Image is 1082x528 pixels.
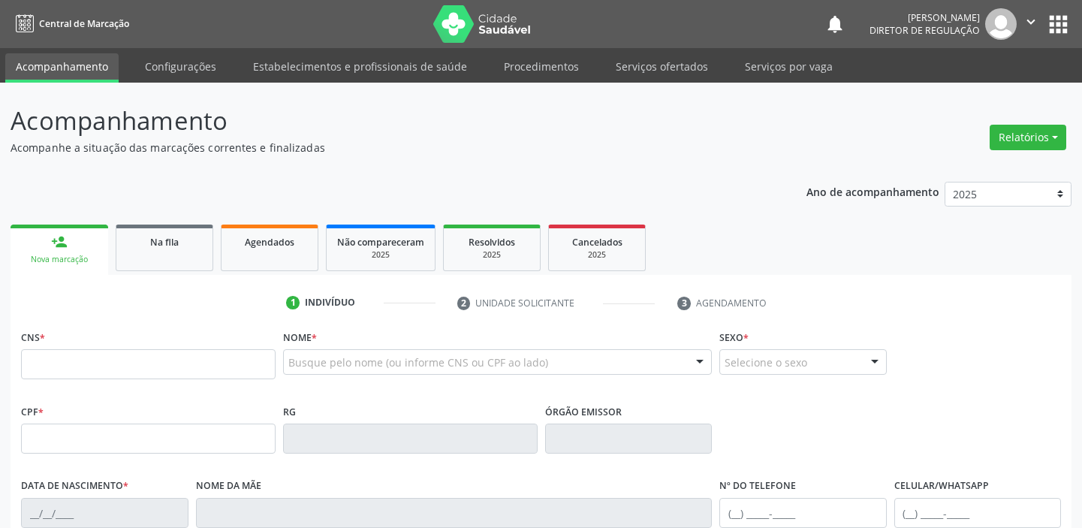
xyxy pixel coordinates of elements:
label: CNS [21,326,45,349]
span: Na fila [150,236,179,249]
span: Resolvidos [469,236,515,249]
span: Central de Marcação [39,17,129,30]
span: Busque pelo nome (ou informe CNS ou CPF ao lado) [288,355,548,370]
div: Nova marcação [21,254,98,265]
label: Nome da mãe [196,475,261,498]
p: Acompanhamento [11,102,753,140]
label: Nº do Telefone [719,475,796,498]
div: Indivíduo [305,296,355,309]
span: Diretor de regulação [870,24,980,37]
div: 1 [286,296,300,309]
button: apps [1045,11,1071,38]
label: Data de nascimento [21,475,128,498]
p: Acompanhe a situação das marcações correntes e finalizadas [11,140,753,155]
a: Procedimentos [493,53,589,80]
label: CPF [21,400,44,424]
label: Nome [283,326,317,349]
div: 2025 [559,249,634,261]
p: Ano de acompanhamento [806,182,939,201]
a: Estabelecimentos e profissionais de saúde [243,53,478,80]
a: Acompanhamento [5,53,119,83]
span: Agendados [245,236,294,249]
label: Sexo [719,326,749,349]
div: 2025 [454,249,529,261]
a: Serviços por vaga [734,53,843,80]
a: Configurações [134,53,227,80]
button: Relatórios [990,125,1066,150]
button:  [1017,8,1045,40]
label: Órgão emissor [545,400,622,424]
div: [PERSON_NAME] [870,11,980,24]
span: Cancelados [572,236,622,249]
label: RG [283,400,296,424]
input: __/__/____ [21,498,188,528]
img: img [985,8,1017,40]
button: notifications [824,14,845,35]
span: Selecione o sexo [725,355,807,370]
input: (__) _____-_____ [719,498,887,528]
div: 2025 [337,249,424,261]
i:  [1023,14,1039,30]
label: Celular/WhatsApp [894,475,989,498]
span: Não compareceram [337,236,424,249]
div: person_add [51,234,68,250]
a: Central de Marcação [11,11,129,36]
input: (__) _____-_____ [894,498,1062,528]
a: Serviços ofertados [605,53,719,80]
